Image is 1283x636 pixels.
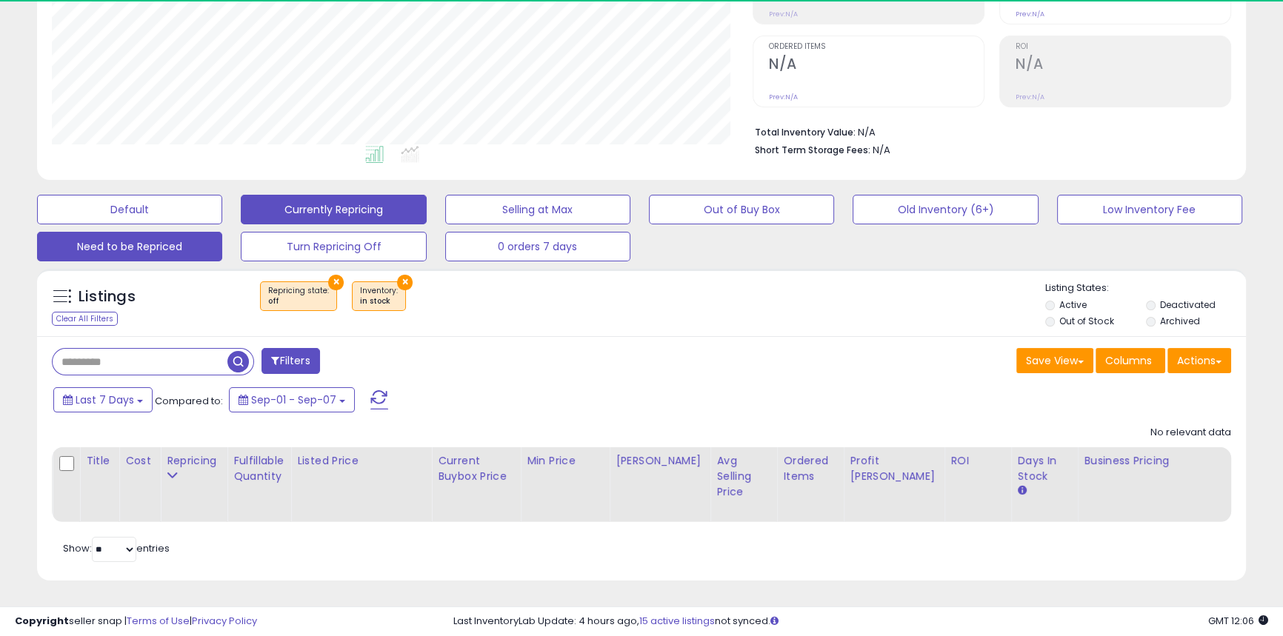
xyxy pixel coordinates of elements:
div: Fulfillable Quantity [233,453,284,484]
label: Out of Stock [1059,315,1113,327]
button: Need to be Repriced [37,232,222,261]
button: Selling at Max [445,195,630,224]
span: Compared to: [155,394,223,408]
small: Prev: N/A [769,93,798,101]
span: Last 7 Days [76,392,134,407]
p: Listing States: [1045,281,1246,295]
div: Business Pricing [1084,453,1234,469]
div: Current Buybox Price [438,453,514,484]
button: Columns [1096,348,1165,373]
b: Total Inventory Value: [755,126,856,138]
span: Show: entries [63,541,170,555]
button: Low Inventory Fee [1057,195,1242,224]
button: × [328,275,344,290]
span: Sep-01 - Sep-07 [251,392,336,407]
div: Clear All Filters [52,312,118,326]
div: Listed Price [297,453,425,469]
button: × [397,275,413,290]
span: ROI [1016,43,1230,51]
label: Active [1059,298,1087,311]
label: Archived [1160,315,1200,327]
h2: N/A [769,56,984,76]
div: ROI [950,453,1004,469]
span: Inventory : [360,285,398,307]
span: Ordered Items [769,43,984,51]
h5: Listings [79,287,136,307]
div: Ordered Items [783,453,837,484]
span: 2025-09-15 12:06 GMT [1208,614,1268,628]
div: Last InventoryLab Update: 4 hours ago, not synced. [453,615,1268,629]
small: Prev: N/A [1016,10,1044,19]
button: Actions [1167,348,1231,373]
button: Out of Buy Box [649,195,834,224]
small: Days In Stock. [1017,484,1026,498]
span: N/A [873,143,890,157]
a: Privacy Policy [192,614,257,628]
span: Repricing state : [268,285,329,307]
div: No relevant data [1150,426,1231,440]
div: in stock [360,296,398,307]
span: Columns [1105,353,1152,368]
div: Repricing [167,453,221,469]
div: [PERSON_NAME] [616,453,704,469]
div: Profit [PERSON_NAME] [850,453,938,484]
button: 0 orders 7 days [445,232,630,261]
div: Avg Selling Price [716,453,770,500]
div: off [268,296,329,307]
h2: N/A [1016,56,1230,76]
button: Save View [1016,348,1093,373]
button: Currently Repricing [241,195,426,224]
b: Short Term Storage Fees: [755,144,870,156]
button: Last 7 Days [53,387,153,412]
div: Days In Stock [1017,453,1071,484]
strong: Copyright [15,614,69,628]
button: Sep-01 - Sep-07 [229,387,355,412]
label: Deactivated [1160,298,1216,311]
button: Filters [261,348,319,374]
div: Min Price [527,453,603,469]
small: Prev: N/A [769,10,798,19]
div: seller snap | | [15,615,257,629]
button: Old Inventory (6+) [853,195,1038,224]
a: 15 active listings [639,614,715,628]
div: Title [86,453,113,469]
li: N/A [755,122,1220,140]
button: Turn Repricing Off [241,232,426,261]
button: Default [37,195,222,224]
a: Terms of Use [127,614,190,628]
div: Cost [125,453,154,469]
small: Prev: N/A [1016,93,1044,101]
